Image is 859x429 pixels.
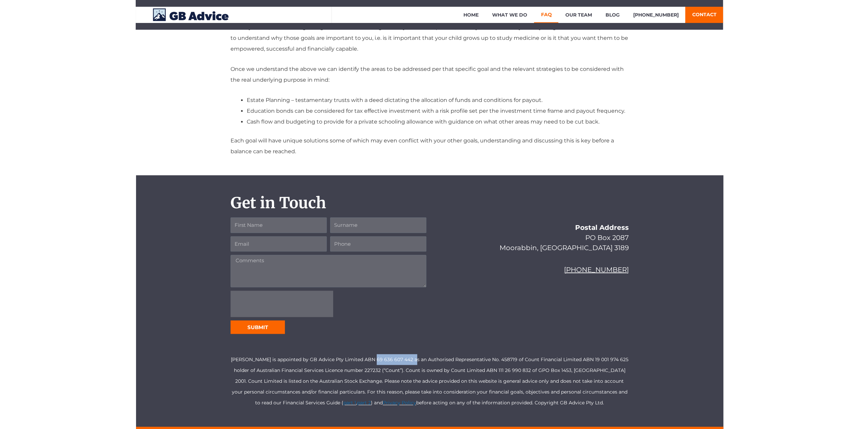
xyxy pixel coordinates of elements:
[247,116,629,127] li: Cash flow and budgeting to provide for a private schooling allowance with guidance on what other ...
[343,400,356,406] a: part 1
[626,7,685,23] a: [PHONE_NUMBER]
[231,320,285,334] button: SUBMIT
[598,7,626,23] a: Blog
[231,195,426,211] h2: Get in Touch
[231,22,629,54] p: The key to our first meeting is to gain an understanding of who you are as a person, where you si...
[685,7,723,23] a: Contact
[247,325,268,330] span: SUBMIT
[231,291,333,317] iframe: reCAPTCHA
[558,7,598,23] a: Our Team
[231,135,629,157] p: Each goal will have unique solutions some of which may even conflict with your other goals, under...
[357,400,371,406] a: part 2
[564,266,629,274] a: [PHONE_NUMBER]
[247,106,629,116] li: Education bonds can be considered for tax effective investment with a risk profile set per the in...
[485,7,534,23] a: What We Do
[247,95,629,106] li: Estate Planning – testamentary trusts with a deed dictating the allocation of funds and condition...
[330,236,426,252] input: Phone
[231,217,327,233] input: First Name
[231,236,327,252] input: Email
[433,222,629,253] p: PO Box 2087 Moorabbin, [GEOGRAPHIC_DATA] 3189
[330,217,426,233] input: Surname
[575,223,629,232] strong: Postal Address
[383,400,416,406] a: Privacy Policy
[231,64,629,85] p: Once we understand the above we can identify the areas to be addressed per that specific goal and...
[534,7,558,23] a: FAQ
[457,7,485,23] a: Home
[231,354,629,408] p: [PERSON_NAME] is appointed by GB Advice Pty Limited ABN 69 636 607 442 as an Authorised Represent...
